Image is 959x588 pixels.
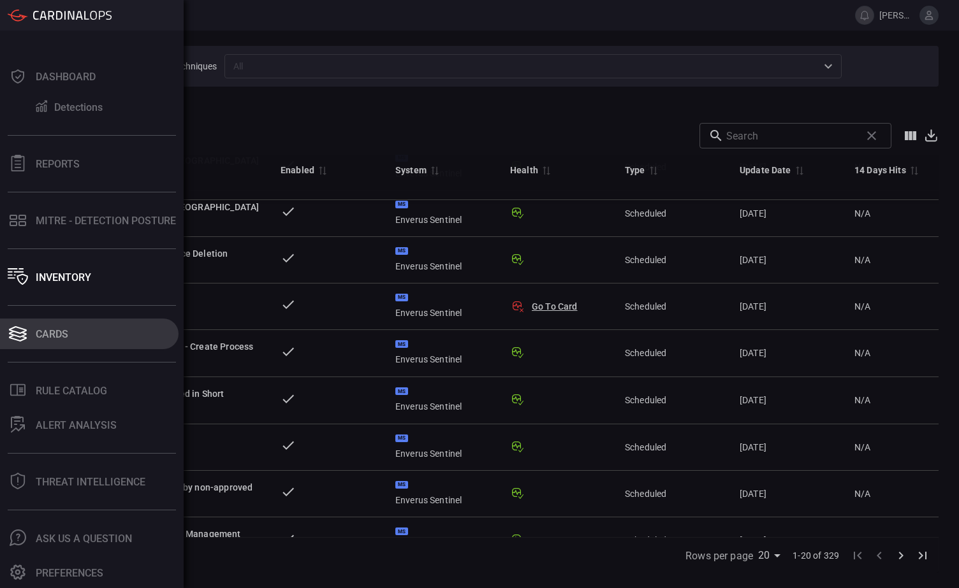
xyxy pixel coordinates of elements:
[854,255,870,265] span: N/A
[395,481,490,506] div: Enverus Sentinel
[729,471,844,517] td: [DATE]
[854,162,906,178] div: 14 Days Hits
[54,101,103,113] div: Detections
[36,71,96,83] div: Dashboard
[854,208,870,219] span: N/A
[923,128,939,143] button: Export
[395,247,490,273] div: Enverus Sentinel
[854,301,870,312] span: N/A
[36,533,132,545] div: Ask Us A Question
[791,164,807,176] span: Sort by Update Date descending
[740,162,791,178] div: Update Date
[729,237,844,283] td: [DATE]
[729,424,844,471] td: [DATE]
[625,162,645,178] div: Type
[395,434,408,442] div: MS
[36,328,68,340] div: Cards
[890,549,912,561] span: Go to next page
[729,283,844,330] td: [DATE]
[314,164,330,176] span: Sort by Enabled descending
[625,394,719,406] div: Scheduled
[427,164,442,176] span: Sort by System ascending
[879,10,914,20] span: [PERSON_NAME].[PERSON_NAME]
[868,549,890,561] span: Go to previous page
[395,201,490,226] div: Enverus Sentinel
[532,300,578,313] button: Go To Card
[36,385,107,397] div: Rule Catalog
[847,549,868,561] span: Go to first page
[854,442,870,452] span: N/A
[36,158,80,170] div: Reports
[854,489,870,499] span: N/A
[898,123,923,148] button: Show/Hide columns
[36,215,176,227] div: MITRE - Detection Posture
[854,348,870,358] span: N/A
[726,123,856,148] input: Search
[36,567,103,579] div: Preferences
[395,294,408,301] div: MS
[854,395,870,405] span: N/A
[395,434,490,460] div: Enverus Sentinel
[729,517,844,564] td: [DATE]
[395,387,408,395] div: MS
[395,294,490,319] div: Enverus Sentinel
[758,545,785,566] div: Rows per page
[36,271,91,283] div: Inventory
[510,162,538,178] div: Health
[861,125,882,147] span: Clear search
[729,190,844,237] td: [DATE]
[36,476,145,488] div: Threat Intelligence
[395,162,427,178] div: System
[625,254,719,266] div: Scheduled
[395,481,408,489] div: MS
[729,330,844,377] td: [DATE]
[395,247,408,255] div: MS
[395,527,408,535] div: MS
[685,549,753,563] label: Rows per page
[912,545,933,566] button: Go to last page
[538,164,553,176] span: Sort by Health ascending
[395,201,408,208] div: MS
[645,164,661,176] span: Sort by Type ascending
[912,549,933,561] span: Go to last page
[890,545,912,566] button: Go to next page
[625,534,719,547] div: Scheduled
[36,419,117,431] div: ALERT ANALYSIS
[729,377,844,424] td: [DATE]
[854,535,870,545] span: N/A
[625,207,719,220] div: Scheduled
[395,527,490,553] div: Enverus Sentinel
[793,549,839,562] span: 1-20 of 329
[395,340,490,366] div: Enverus Sentinel
[395,340,408,348] div: MS
[228,58,817,74] input: All
[625,441,719,454] div: Scheduled
[625,347,719,359] div: Scheduled
[625,300,719,313] div: Scheduled
[906,164,921,176] span: Sort by 14 Days Hits descending
[625,487,719,500] div: Scheduled
[819,57,837,75] button: Open
[281,162,314,178] div: Enabled
[395,387,490,413] div: Enverus Sentinel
